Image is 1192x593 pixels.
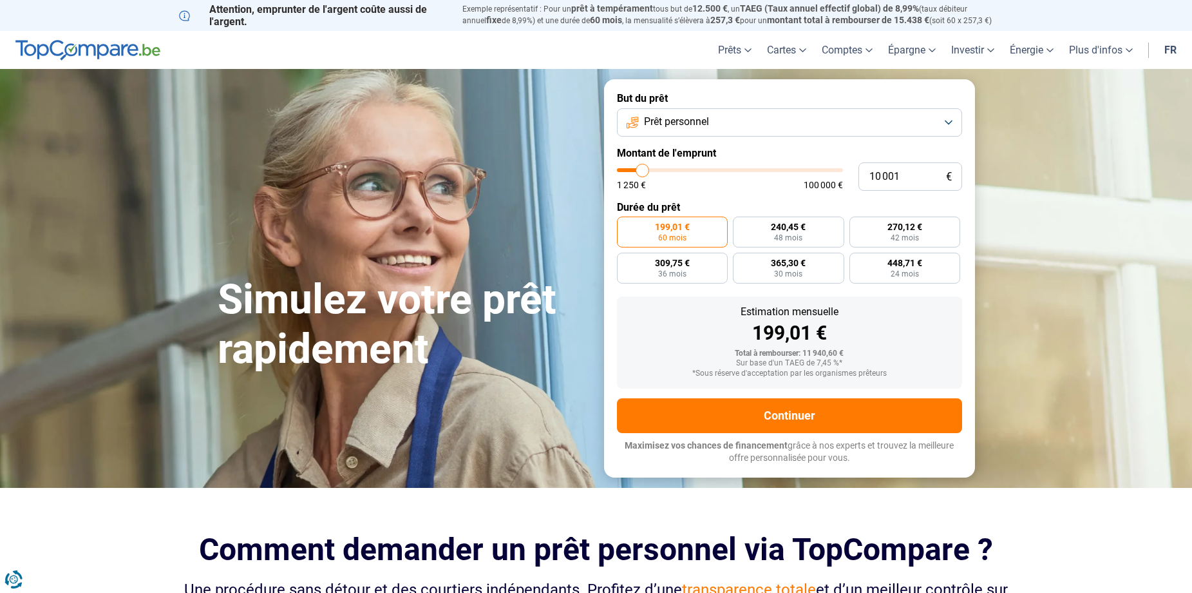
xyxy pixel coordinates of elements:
[655,222,690,231] span: 199,01 €
[590,15,622,25] span: 60 mois
[15,40,160,61] img: TopCompare
[740,3,919,14] span: TAEG (Taux annuel effectif global) de 8,99%
[627,324,952,343] div: 199,01 €
[692,3,728,14] span: 12.500 €
[179,3,447,28] p: Attention, emprunter de l'argent coûte aussi de l'argent.
[946,171,952,182] span: €
[658,234,686,242] span: 60 mois
[1157,31,1184,69] a: fr
[774,234,802,242] span: 48 mois
[627,359,952,368] div: Sur base d'un TAEG de 7,45 %*
[804,180,843,190] span: 100 000 €
[943,31,1002,69] a: Investir
[627,307,952,317] div: Estimation mensuelle
[617,92,962,104] label: But du prêt
[617,398,962,433] button: Continuer
[710,31,759,69] a: Prêts
[767,15,929,25] span: montant total à rembourser de 15.438 €
[571,3,653,14] span: prêt à tempérament
[880,31,943,69] a: Épargne
[627,349,952,358] div: Total à rembourser: 11 940,60 €
[625,440,788,451] span: Maximisez vos chances de financement
[1002,31,1061,69] a: Énergie
[887,258,922,267] span: 448,71 €
[617,201,962,213] label: Durée du prêt
[462,3,1014,26] p: Exemple représentatif : Pour un tous but de , un (taux débiteur annuel de 8,99%) et une durée de ...
[887,222,922,231] span: 270,12 €
[655,258,690,267] span: 309,75 €
[1061,31,1140,69] a: Plus d'infos
[486,15,502,25] span: fixe
[774,270,802,278] span: 30 mois
[891,270,919,278] span: 24 mois
[771,258,806,267] span: 365,30 €
[617,440,962,465] p: grâce à nos experts et trouvez la meilleure offre personnalisée pour vous.
[644,115,709,129] span: Prêt personnel
[627,369,952,378] div: *Sous réserve d'acceptation par les organismes prêteurs
[771,222,806,231] span: 240,45 €
[218,275,589,374] h1: Simulez votre prêt rapidement
[617,180,646,190] span: 1 250 €
[891,234,919,242] span: 42 mois
[710,15,740,25] span: 257,3 €
[617,108,962,137] button: Prêt personnel
[617,147,962,159] label: Montant de l'emprunt
[179,532,1014,567] h2: Comment demander un prêt personnel via TopCompare ?
[658,270,686,278] span: 36 mois
[814,31,880,69] a: Comptes
[759,31,814,69] a: Cartes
